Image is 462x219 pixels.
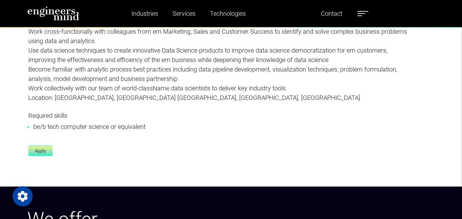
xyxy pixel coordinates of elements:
p: Work collectively with our team of world-className data scientists to deliver key industry tools [28,84,413,93]
img: logo [27,6,79,20]
a: Contact [318,6,345,21]
a: Industries [129,6,161,21]
p: Location: [GEOGRAPHIC_DATA], [GEOGRAPHIC_DATA] [GEOGRAPHIC_DATA], [GEOGRAPHIC_DATA], [GEOGRAPHIC_... [28,93,413,102]
a: Apply [28,146,52,157]
a: Technologies [207,6,248,21]
li: be/b tech computer science or equivalent [33,122,408,131]
p: Use data science techniques to create innovative Data Science products to improve data science de... [28,46,413,65]
p: Become familiar with analytic process best practices including data pipeline development, visuali... [28,65,413,84]
p: Work cross-functionally with colleagues from em Marketing, Sales and Customer Success to identify... [28,27,413,46]
a: Services [170,6,198,21]
h5: Required skills [28,112,413,119]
